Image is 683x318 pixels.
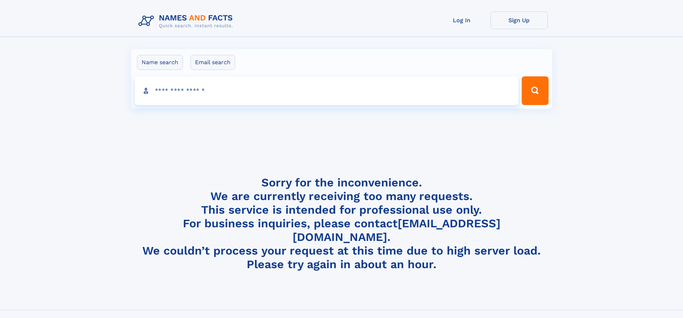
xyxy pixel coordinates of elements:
[293,217,501,244] a: [EMAIL_ADDRESS][DOMAIN_NAME]
[135,76,519,105] input: search input
[136,176,548,271] h4: Sorry for the inconvenience. We are currently receiving too many requests. This service is intend...
[136,11,239,31] img: Logo Names and Facts
[137,55,183,70] label: Name search
[490,11,548,29] a: Sign Up
[522,76,548,105] button: Search Button
[190,55,235,70] label: Email search
[433,11,490,29] a: Log In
